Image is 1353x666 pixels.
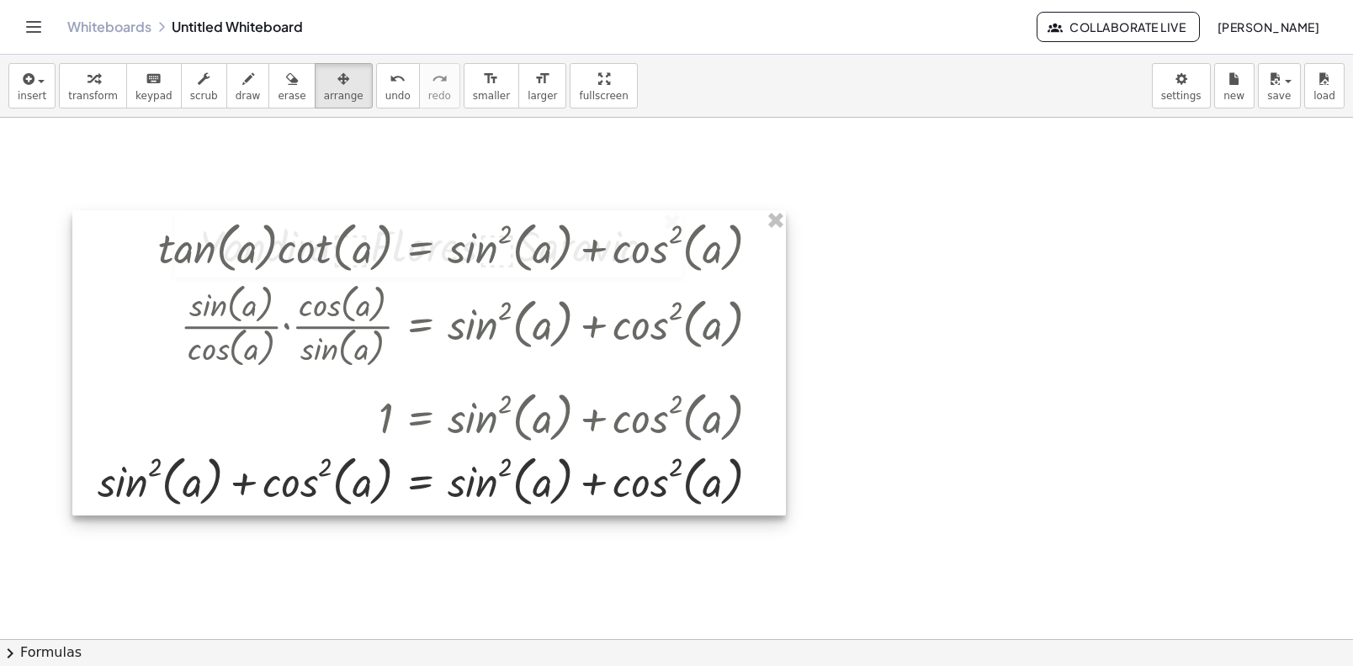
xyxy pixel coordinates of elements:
[464,63,519,108] button: format_sizesmaller
[181,63,227,108] button: scrub
[278,90,305,102] span: erase
[190,90,218,102] span: scrub
[1223,90,1244,102] span: new
[518,63,566,108] button: format_sizelarger
[483,69,499,89] i: format_size
[1267,90,1291,102] span: save
[534,69,550,89] i: format_size
[579,90,628,102] span: fullscreen
[146,69,162,89] i: keyboard
[385,90,411,102] span: undo
[1304,63,1345,108] button: load
[1313,90,1335,102] span: load
[126,63,182,108] button: keyboardkeypad
[8,63,56,108] button: insert
[236,90,261,102] span: draw
[315,63,373,108] button: arrange
[432,69,448,89] i: redo
[1051,19,1186,34] span: Collaborate Live
[528,90,557,102] span: larger
[1258,63,1301,108] button: save
[18,90,46,102] span: insert
[1203,12,1333,42] button: [PERSON_NAME]
[1161,90,1202,102] span: settings
[67,18,151,35] a: Whiteboards
[68,90,118,102] span: transform
[1214,63,1255,108] button: new
[570,63,637,108] button: fullscreen
[428,90,451,102] span: redo
[376,63,420,108] button: undoundo
[1037,12,1200,42] button: Collaborate Live
[419,63,460,108] button: redoredo
[59,63,127,108] button: transform
[1152,63,1211,108] button: settings
[268,63,315,108] button: erase
[20,13,47,40] button: Toggle navigation
[390,69,406,89] i: undo
[473,90,510,102] span: smaller
[1217,19,1319,34] span: [PERSON_NAME]
[226,63,270,108] button: draw
[135,90,172,102] span: keypad
[324,90,363,102] span: arrange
